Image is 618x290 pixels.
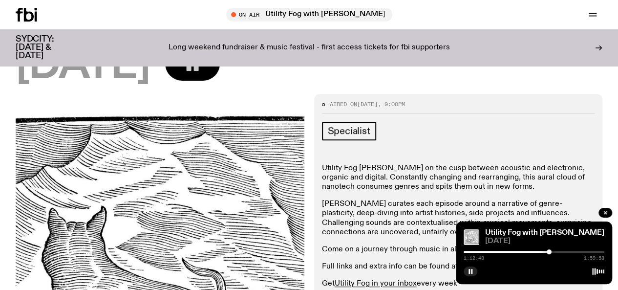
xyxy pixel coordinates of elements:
img: Cover for Kansai Bruises by Valentina Magaletti & YPY [464,229,479,245]
p: Long weekend fundraiser & music festival - first access tickets for fbi supporters [169,44,450,52]
a: Specialist [322,122,376,140]
h3: SYDCITY: [DATE] & [DATE] [16,35,78,60]
p: Come on a journey through music in all its ugly beauty. [322,245,595,254]
span: Aired on [330,100,357,108]
span: 1:12:48 [464,256,484,261]
p: Full links and extra info can be found at the [322,262,595,271]
p: [PERSON_NAME] curates each episode around a narrative of genre-plasticity, deep-diving into artis... [322,200,595,237]
button: On AirUtility Fog with [PERSON_NAME] [226,8,392,22]
span: Specialist [328,126,370,136]
span: 1:59:58 [584,256,604,261]
span: [DATE] [357,100,378,108]
span: [DATE] [16,46,149,86]
span: , 9:00pm [378,100,405,108]
p: Utility Fog [PERSON_NAME] on the cusp between acoustic and electronic, organic and digital. Const... [322,164,595,192]
a: Utility Fog in your inbox [335,280,417,288]
span: [DATE] [485,238,604,245]
a: Utility Fog with [PERSON_NAME] [485,229,604,237]
p: Get every week [322,279,595,289]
